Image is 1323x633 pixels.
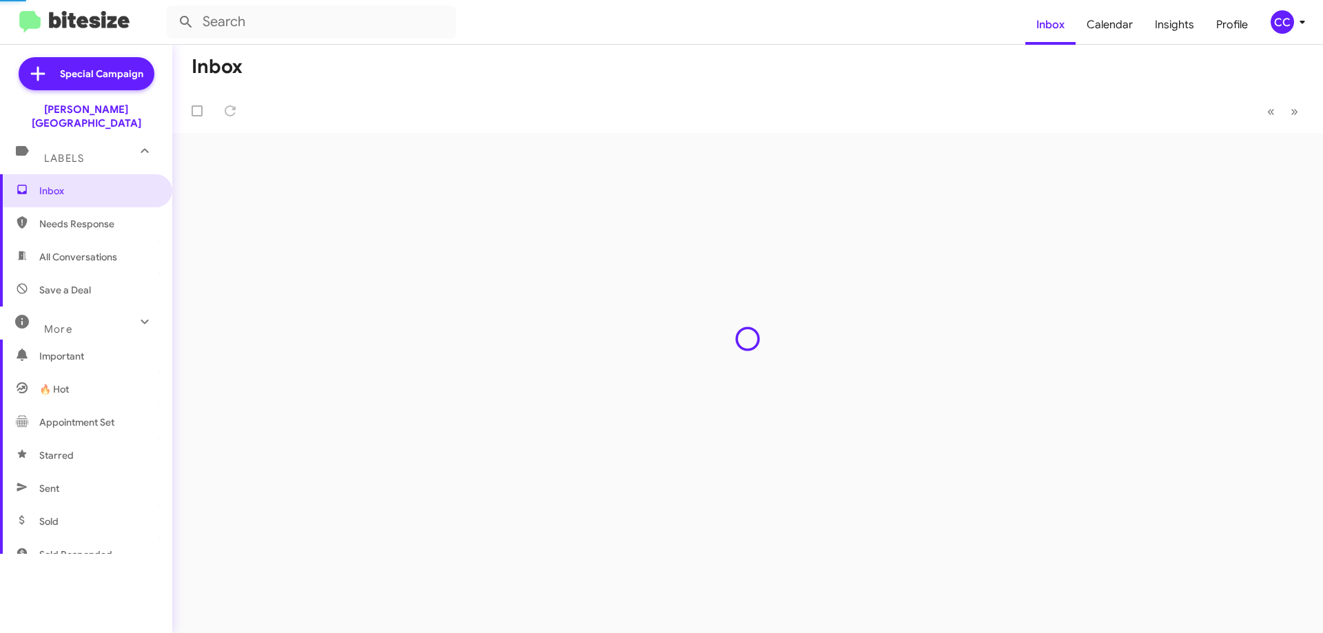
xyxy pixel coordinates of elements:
button: CC [1259,10,1308,34]
span: Save a Deal [39,283,91,297]
span: Sent [39,481,59,495]
span: 🔥 Hot [39,382,69,396]
span: » [1291,103,1298,120]
a: Profile [1205,5,1259,45]
span: « [1267,103,1275,120]
div: CC [1271,10,1294,34]
button: Previous [1259,97,1283,125]
button: Next [1282,97,1306,125]
span: Important [39,349,156,363]
a: Calendar [1076,5,1144,45]
span: Labels [44,152,84,165]
span: All Conversations [39,250,117,264]
span: Special Campaign [60,67,143,81]
span: Starred [39,448,74,462]
input: Search [167,6,456,39]
span: Sold Responded [39,548,112,561]
span: More [44,323,72,335]
a: Insights [1144,5,1205,45]
span: Sold [39,515,59,528]
h1: Inbox [192,56,243,78]
span: Appointment Set [39,415,114,429]
nav: Page navigation example [1260,97,1306,125]
a: Inbox [1025,5,1076,45]
span: Inbox [39,184,156,198]
span: Needs Response [39,217,156,231]
a: Special Campaign [19,57,154,90]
